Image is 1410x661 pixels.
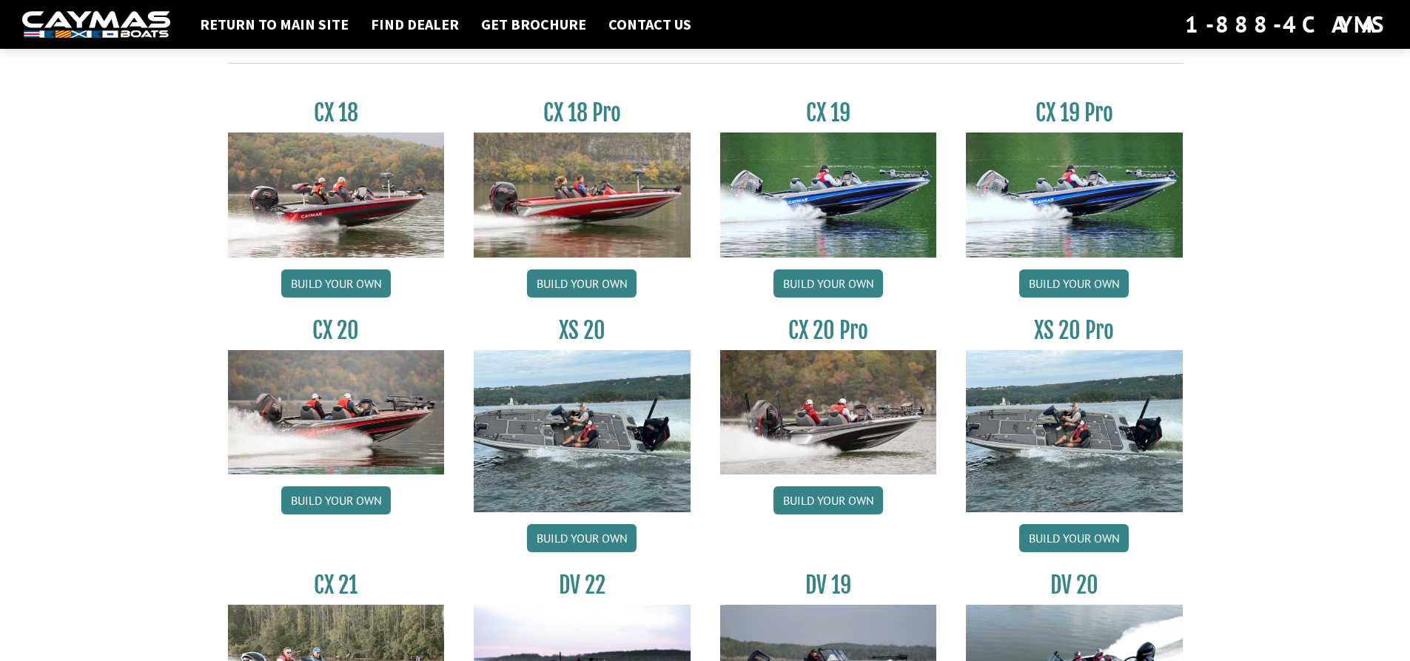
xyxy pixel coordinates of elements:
h3: CX 20 Pro [720,317,937,344]
a: Build your own [773,269,883,298]
a: Build your own [527,269,637,298]
h3: CX 18 Pro [474,99,691,127]
h3: CX 20 [228,317,445,344]
img: CX-18S_thumbnail.jpg [228,132,445,257]
img: CX-20_thumbnail.jpg [228,350,445,474]
a: Find Dealer [363,15,466,34]
h3: CX 19 [720,99,937,127]
h3: DV 22 [474,571,691,599]
h3: CX 19 Pro [966,99,1183,127]
img: CX-18SS_thumbnail.jpg [474,132,691,257]
h3: DV 20 [966,571,1183,599]
img: CX19_thumbnail.jpg [720,132,937,257]
img: white-logo-c9c8dbefe5ff5ceceb0f0178aa75bf4bb51f6bca0971e226c86eb53dfe498488.png [22,11,170,38]
a: Build your own [1019,524,1129,552]
a: Build your own [773,486,883,514]
a: Build your own [527,524,637,552]
a: Build your own [281,269,391,298]
h3: XS 20 [474,317,691,344]
img: XS_20_resized.jpg [966,350,1183,512]
h3: CX 18 [228,99,445,127]
h3: CX 21 [228,571,445,599]
div: 1-888-4CAYMAS [1185,8,1388,41]
a: Build your own [281,486,391,514]
img: XS_20_resized.jpg [474,350,691,512]
a: Build your own [1019,269,1129,298]
a: Contact Us [601,15,699,34]
h3: DV 19 [720,571,937,599]
a: Return to main site [192,15,356,34]
a: Get Brochure [474,15,594,34]
h3: XS 20 Pro [966,317,1183,344]
img: CX19_thumbnail.jpg [966,132,1183,257]
img: CX-20Pro_thumbnail.jpg [720,350,937,474]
